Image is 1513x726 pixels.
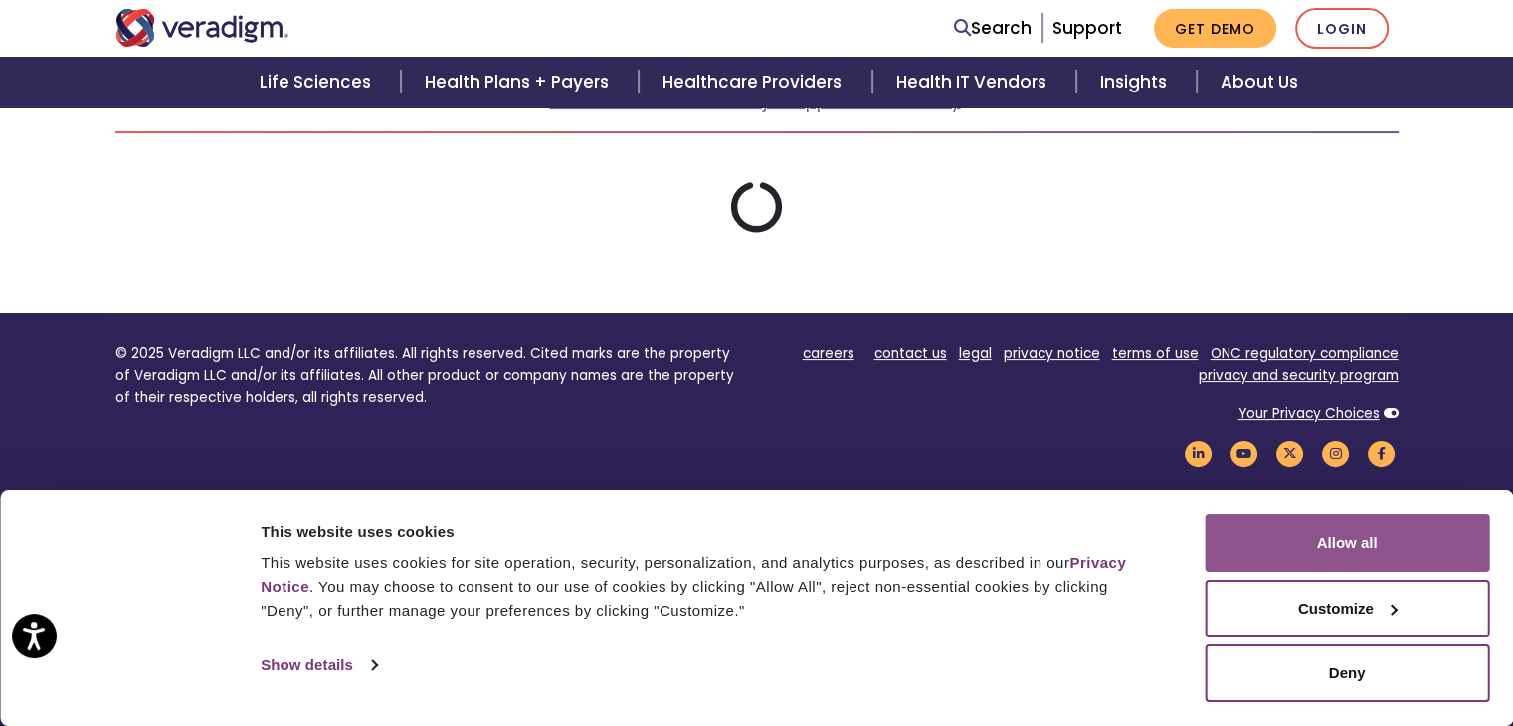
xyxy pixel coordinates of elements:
[1154,9,1276,48] a: Get Demo
[115,343,742,408] p: © 2025 Veradigm LLC and/or its affiliates. All rights reserved. Cited marks are the property of V...
[954,15,1032,42] a: Search
[1199,366,1399,385] a: privacy and security program
[1365,444,1399,462] a: Veradigm Facebook Link
[115,9,289,47] img: Veradigm logo
[803,344,854,363] a: careers
[1273,444,1307,462] a: Veradigm Twitter Link
[1228,444,1261,462] a: Veradigm YouTube Link
[261,650,376,680] a: Show details
[1197,57,1322,107] a: About Us
[550,90,961,113] a: Click here to access the job application directly
[261,551,1160,623] div: This website uses cookies for site operation, security, personalization, and analytics purposes, ...
[1182,444,1216,462] a: Veradigm LinkedIn Link
[1238,404,1380,423] a: Your Privacy Choices
[639,57,871,107] a: Healthcare Providers
[1319,444,1353,462] a: Veradigm Instagram Link
[1205,514,1489,572] button: Allow all
[1004,344,1100,363] a: privacy notice
[1295,8,1389,49] a: Login
[1112,344,1199,363] a: terms of use
[872,57,1076,107] a: Health IT Vendors
[1205,644,1489,702] button: Deny
[261,520,1160,544] div: This website uses cookies
[1052,16,1122,40] a: Support
[874,344,947,363] a: contact us
[959,344,992,363] a: legal
[1076,57,1197,107] a: Insights
[236,57,401,107] a: Life Sciences
[401,57,639,107] a: Health Plans + Payers
[1211,344,1399,363] a: ONC regulatory compliance
[1205,580,1489,637] button: Customize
